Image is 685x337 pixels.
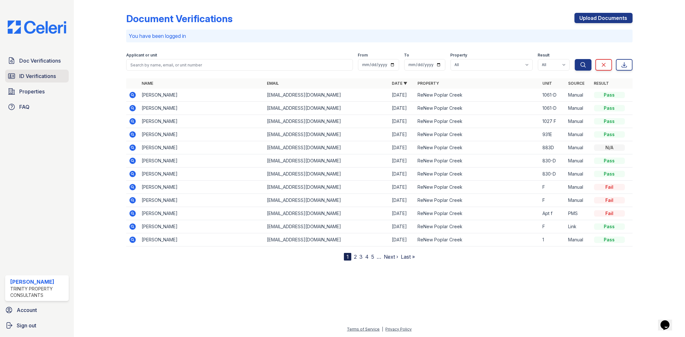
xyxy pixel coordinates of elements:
td: [DATE] [389,154,415,168]
a: Privacy Policy [386,327,412,332]
a: Email [267,81,279,86]
td: [PERSON_NAME] [139,115,264,128]
label: From [358,53,368,58]
td: PMS [566,207,592,220]
td: Manual [566,141,592,154]
td: Manual [566,181,592,194]
a: Upload Documents [575,13,633,23]
iframe: chat widget [658,311,679,331]
td: ReNew Poplar Creek [415,168,540,181]
a: Properties [5,85,69,98]
div: Document Verifications [126,13,233,24]
a: Property [417,81,439,86]
div: Pass [594,92,625,98]
td: [EMAIL_ADDRESS][DOMAIN_NAME] [264,194,389,207]
td: 1027 F [540,115,566,128]
td: [PERSON_NAME] [139,168,264,181]
span: Account [17,306,37,314]
td: [EMAIL_ADDRESS][DOMAIN_NAME] [264,168,389,181]
td: ReNew Poplar Creek [415,194,540,207]
td: ReNew Poplar Creek [415,207,540,220]
td: [EMAIL_ADDRESS][DOMAIN_NAME] [264,181,389,194]
td: 1 [540,233,566,246]
td: [DATE] [389,102,415,115]
td: [PERSON_NAME] [139,194,264,207]
a: Unit [543,81,552,86]
td: 883D [540,141,566,154]
a: ID Verifications [5,70,69,82]
td: ReNew Poplar Creek [415,102,540,115]
div: Pass [594,158,625,164]
span: Sign out [17,322,36,329]
div: Fail [594,210,625,217]
td: ReNew Poplar Creek [415,89,540,102]
td: ReNew Poplar Creek [415,233,540,246]
td: 1061-D [540,89,566,102]
div: Pass [594,237,625,243]
td: [PERSON_NAME] [139,102,264,115]
td: 931E [540,128,566,141]
td: [EMAIL_ADDRESS][DOMAIN_NAME] [264,89,389,102]
div: | [382,327,383,332]
td: F [540,181,566,194]
a: 3 [359,254,363,260]
a: Last » [401,254,415,260]
td: Manual [566,194,592,207]
td: [DATE] [389,128,415,141]
span: Doc Verifications [19,57,61,65]
a: Source [568,81,585,86]
div: Pass [594,223,625,230]
div: Pass [594,118,625,125]
td: [EMAIL_ADDRESS][DOMAIN_NAME] [264,233,389,246]
td: Apt f [540,207,566,220]
td: [EMAIL_ADDRESS][DOMAIN_NAME] [264,220,389,233]
td: 830-D [540,154,566,168]
td: ReNew Poplar Creek [415,115,540,128]
a: FAQ [5,100,69,113]
td: ReNew Poplar Creek [415,181,540,194]
td: F [540,194,566,207]
td: Manual [566,102,592,115]
td: Manual [566,154,592,168]
a: Date ▼ [392,81,407,86]
td: [PERSON_NAME] [139,220,264,233]
div: Fail [594,197,625,203]
span: FAQ [19,103,30,111]
a: 4 [365,254,369,260]
button: Sign out [3,319,71,332]
td: [DATE] [389,207,415,220]
td: Manual [566,115,592,128]
div: Fail [594,184,625,190]
td: [DATE] [389,141,415,154]
a: 2 [354,254,357,260]
td: ReNew Poplar Creek [415,128,540,141]
img: CE_Logo_Blue-a8612792a0a2168367f1c8372b55b34899dd931a85d93a1a3d3e32e68fde9ad4.png [3,21,71,34]
td: Manual [566,233,592,246]
td: [PERSON_NAME] [139,141,264,154]
td: Manual [566,89,592,102]
span: ID Verifications [19,72,56,80]
td: [EMAIL_ADDRESS][DOMAIN_NAME] [264,128,389,141]
td: [DATE] [389,89,415,102]
div: Pass [594,131,625,138]
td: [EMAIL_ADDRESS][DOMAIN_NAME] [264,154,389,168]
span: Properties [19,88,45,95]
label: To [404,53,409,58]
div: 1 [344,253,351,261]
label: Applicant or unit [126,53,157,58]
td: [PERSON_NAME] [139,154,264,168]
td: Manual [566,128,592,141]
td: [DATE] [389,168,415,181]
td: ReNew Poplar Creek [415,141,540,154]
td: [PERSON_NAME] [139,207,264,220]
td: [DATE] [389,115,415,128]
a: Account [3,304,71,316]
td: [PERSON_NAME] [139,233,264,246]
td: [DATE] [389,220,415,233]
td: 1061-D [540,102,566,115]
div: [PERSON_NAME] [10,278,66,286]
span: … [377,253,381,261]
a: Next › [384,254,398,260]
td: Link [566,220,592,233]
td: [PERSON_NAME] [139,181,264,194]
